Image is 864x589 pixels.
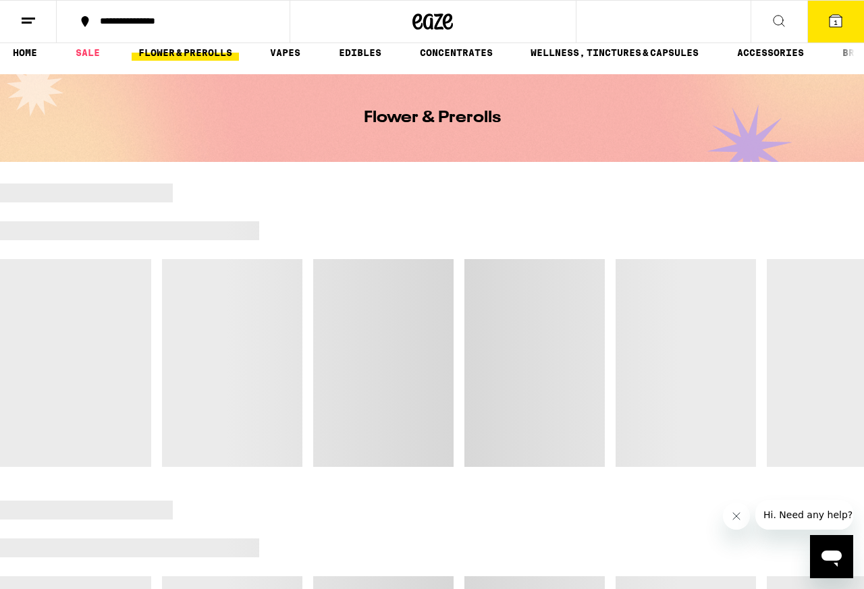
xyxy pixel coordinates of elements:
[263,45,307,61] a: VAPES
[810,535,853,578] iframe: Button to launch messaging window
[132,45,239,61] a: FLOWER & PREROLLS
[69,45,107,61] a: SALE
[6,45,44,61] a: HOME
[524,45,705,61] a: WELLNESS, TINCTURES & CAPSULES
[364,110,501,126] h1: Flower & Prerolls
[807,1,864,43] button: 1
[332,45,388,61] a: EDIBLES
[755,500,853,530] iframe: Message from company
[834,18,838,26] span: 1
[730,45,811,61] a: ACCESSORIES
[723,503,750,530] iframe: Close message
[413,45,500,61] a: CONCENTRATES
